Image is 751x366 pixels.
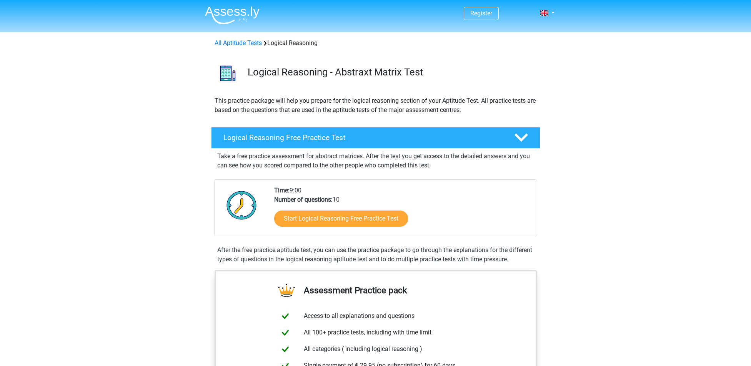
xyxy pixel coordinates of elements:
h3: Logical Reasoning - Abstraxt Matrix Test [248,66,534,78]
div: After the free practice aptitude test, you can use the practice package to go through the explana... [214,246,537,264]
a: Register [470,10,492,17]
div: Logical Reasoning [211,38,540,48]
img: Assessly [205,6,260,24]
p: Take a free practice assessment for abstract matrices. After the test you get access to the detai... [217,152,534,170]
img: Clock [222,186,261,224]
a: All Aptitude Tests [215,39,262,47]
b: Number of questions: [274,196,333,203]
div: 9:00 10 [268,186,536,236]
a: Start Logical Reasoning Free Practice Test [274,211,408,227]
h4: Logical Reasoning Free Practice Test [223,133,502,142]
p: This practice package will help you prepare for the logical reasoning section of your Aptitude Te... [215,96,537,115]
a: Logical Reasoning Free Practice Test [208,127,543,149]
b: Time: [274,187,290,194]
img: logical reasoning [211,57,244,90]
